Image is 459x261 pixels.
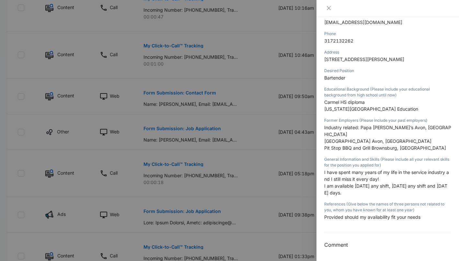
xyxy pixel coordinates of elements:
[324,169,449,182] span: I have spent many years of my life in the service industry and I still miss it every day!
[324,38,353,43] span: 3172132262
[324,214,420,220] span: Provided should my availability fit your needs
[324,118,451,123] div: Former Employers (Please include your past employers)
[324,5,333,11] button: Close
[324,56,404,62] span: [STREET_ADDRESS][PERSON_NAME]
[324,125,451,137] span: Industry related: Papa [PERSON_NAME]’s Avon, [GEOGRAPHIC_DATA]
[324,86,451,98] div: Educational Background (Please include your educational background from high school until now)
[324,31,451,37] div: Phone
[324,145,446,151] span: Pit Stop BBQ and Grill Brownsburg, [GEOGRAPHIC_DATA]
[324,201,451,213] div: References (Give below the names of three persons not related to you, whom you have known for at ...
[324,68,451,74] div: Desired Position
[324,183,447,195] span: I am available [DATE] any shift, [DATE] any shift and [DATE] days.
[324,99,365,105] span: Carmel HS diploma
[324,138,431,144] span: [GEOGRAPHIC_DATA] Avon, [GEOGRAPHIC_DATA]
[324,49,451,55] div: Address
[324,241,451,249] h3: Comment
[324,75,345,81] span: Bartender
[324,156,451,168] div: General Information and Skills (Please include all your relevant skills for the position you appl...
[324,19,402,25] span: [EMAIL_ADDRESS][DOMAIN_NAME]
[324,106,418,112] span: [US_STATE][GEOGRAPHIC_DATA] Education
[326,6,331,11] span: close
